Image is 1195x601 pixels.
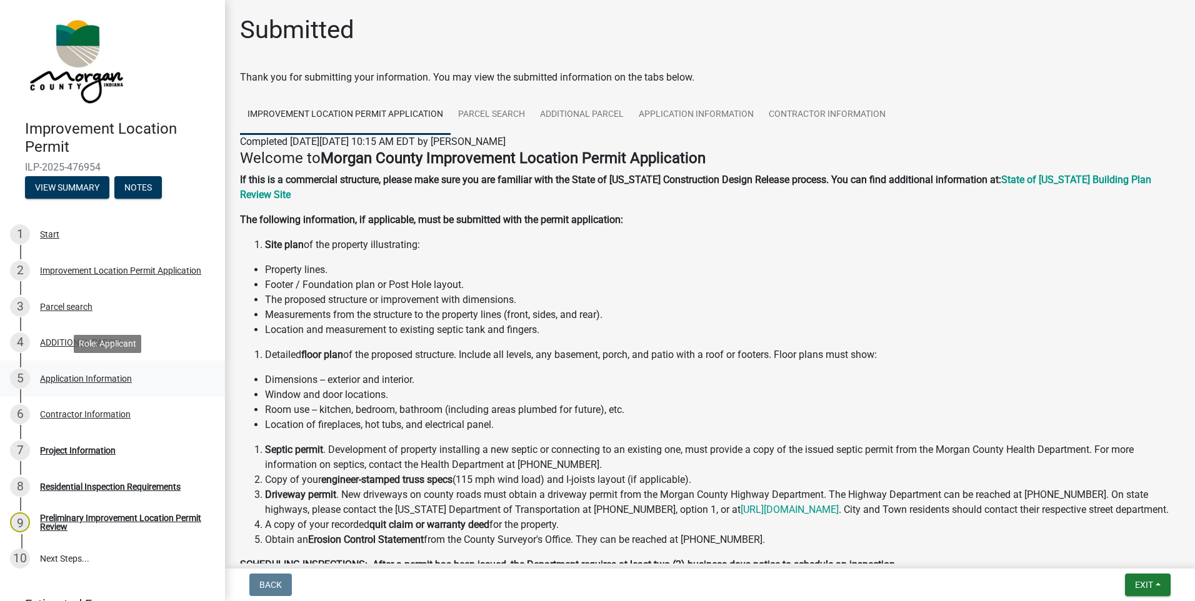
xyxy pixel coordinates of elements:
[40,410,131,419] div: Contractor Information
[631,95,761,135] a: Application Information
[74,335,141,353] div: Role: Applicant
[240,214,623,226] strong: The following information, if applicable, must be submitted with the permit application:
[10,297,30,317] div: 3
[40,230,59,239] div: Start
[10,332,30,352] div: 4
[40,482,181,491] div: Residential Inspection Requirements
[265,277,1180,292] li: Footer / Foundation plan or Post Hole layout.
[25,176,109,199] button: View Summary
[1135,580,1153,590] span: Exit
[114,176,162,199] button: Notes
[40,514,205,531] div: Preliminary Improvement Location Permit Review
[265,387,1180,402] li: Window and door locations.
[240,559,897,570] strong: SCHEDULING INSPECTIONS: After a permit has been issued, the Department requires at least two (2) ...
[451,95,532,135] a: Parcel search
[25,13,126,107] img: Morgan County, Indiana
[532,95,631,135] a: ADDITIONAL PARCEL
[10,477,30,497] div: 8
[741,504,839,515] a: [URL][DOMAIN_NAME]
[265,307,1180,322] li: Measurements from the structure to the property lines (front, sides, and rear).
[265,442,1180,472] li: . Development of property installing a new septic or connecting to an existing one, must provide ...
[265,532,1180,547] li: Obtain an from the County Surveyor's Office. They can be reached at [PHONE_NUMBER].
[369,519,489,530] strong: quit claim or warranty deed
[265,487,1180,517] li: . New driveways on county roads must obtain a driveway permit from the Morgan County Highway Depa...
[265,322,1180,337] li: Location and measurement to existing septic tank and fingers.
[40,374,132,383] div: Application Information
[265,292,1180,307] li: The proposed structure or improvement with dimensions.
[265,444,323,455] strong: Septic permit
[40,446,116,455] div: Project Information
[10,549,30,569] div: 10
[308,534,424,545] strong: Erosion Control Statement
[265,472,1180,487] li: Copy of your (115 mph wind load) and I-joists layout (if applicable).
[40,338,124,347] div: ADDITIONAL PARCEL
[265,417,1180,432] li: Location of fireplaces, hot tubs, and electrical panel.
[240,70,1180,85] div: Thank you for submitting your information. You may view the submitted information on the tabs below.
[321,149,706,167] strong: Morgan County Improvement Location Permit Application
[265,489,336,500] strong: Driveway permit
[40,302,92,311] div: Parcel search
[761,95,893,135] a: Contractor Information
[10,512,30,532] div: 9
[240,149,1180,167] h4: Welcome to
[240,15,354,45] h1: Submitted
[25,183,109,193] wm-modal-confirm: Summary
[10,261,30,281] div: 2
[25,120,215,156] h4: Improvement Location Permit
[265,517,1180,532] li: A copy of your recorded for the property.
[1125,574,1171,596] button: Exit
[249,574,292,596] button: Back
[265,372,1180,387] li: Dimensions -- exterior and interior.
[240,174,1151,201] a: State of [US_STATE] Building Plan Review Site
[240,136,506,147] span: Completed [DATE][DATE] 10:15 AM EDT by [PERSON_NAME]
[301,349,343,360] strong: floor plan
[321,474,452,485] strong: engineer-stamped truss specs
[10,404,30,424] div: 6
[10,224,30,244] div: 1
[265,402,1180,417] li: Room use -- kitchen, bedroom, bathroom (including areas plumbed for future), etc.
[265,239,304,251] strong: Site plan
[114,183,162,193] wm-modal-confirm: Notes
[40,266,201,275] div: Improvement Location Permit Application
[265,237,1180,252] li: of the property illustrating:
[265,262,1180,277] li: Property lines.
[259,580,282,590] span: Back
[240,95,451,135] a: Improvement Location Permit Application
[265,347,1180,362] li: Detailed of the proposed structure. Include all levels, any basement, porch, and patio with a roo...
[25,161,200,173] span: ILP-2025-476954
[10,440,30,460] div: 7
[240,174,1001,186] strong: If this is a commercial structure, please make sure you are familiar with the State of [US_STATE]...
[10,369,30,389] div: 5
